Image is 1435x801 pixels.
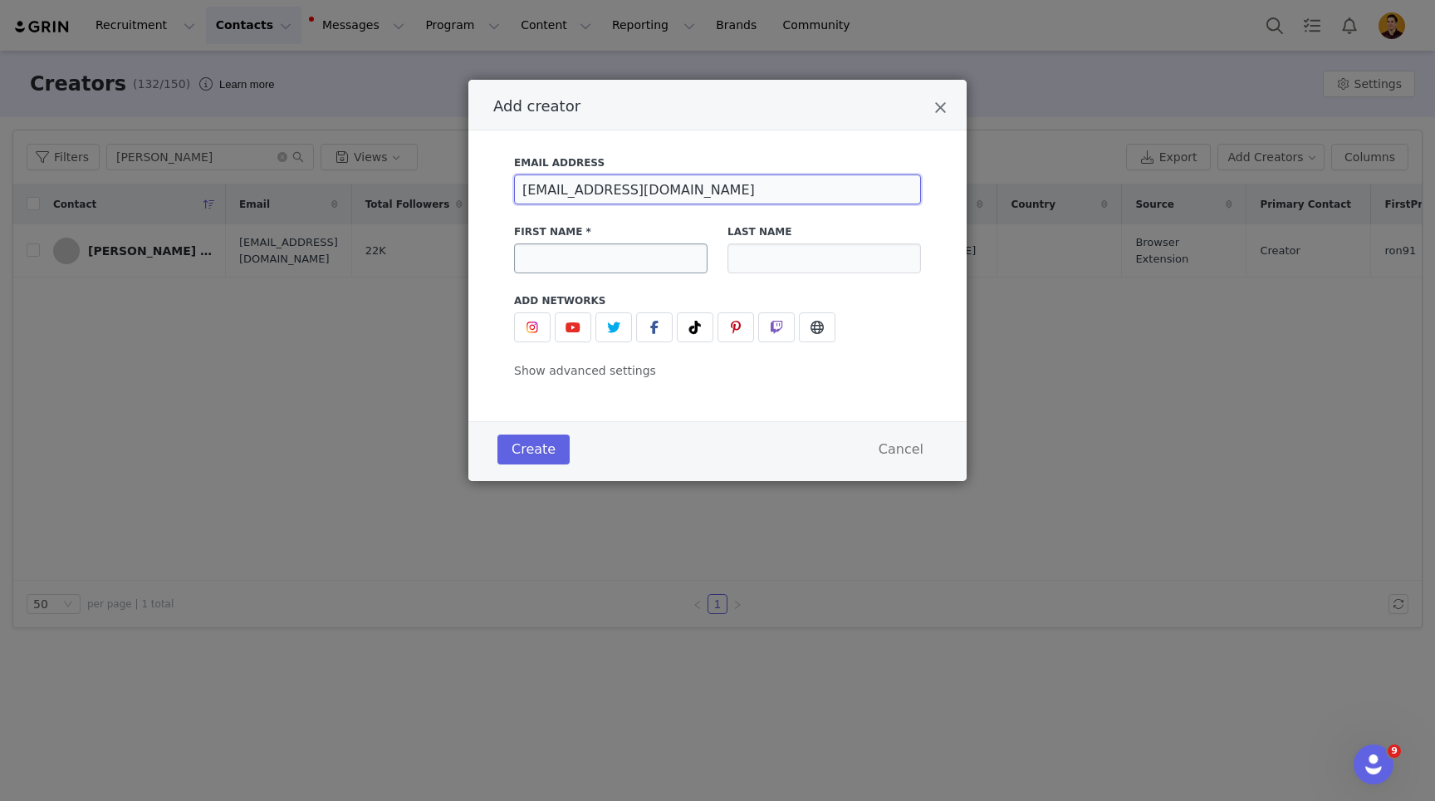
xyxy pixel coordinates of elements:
button: Close [934,100,947,120]
label: Add Networks [514,293,921,308]
iframe: Intercom live chat [1354,744,1393,784]
span: Show advanced settings [514,364,656,377]
div: Add creator [468,80,967,481]
label: Last Name [727,224,921,239]
label: First Name * [514,224,708,239]
span: 9 [1388,744,1401,758]
label: Email Address [514,155,921,170]
span: Add creator [493,97,580,115]
button: Create [497,435,570,464]
button: Cancel [864,435,938,464]
img: instagram.svg [526,321,539,334]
